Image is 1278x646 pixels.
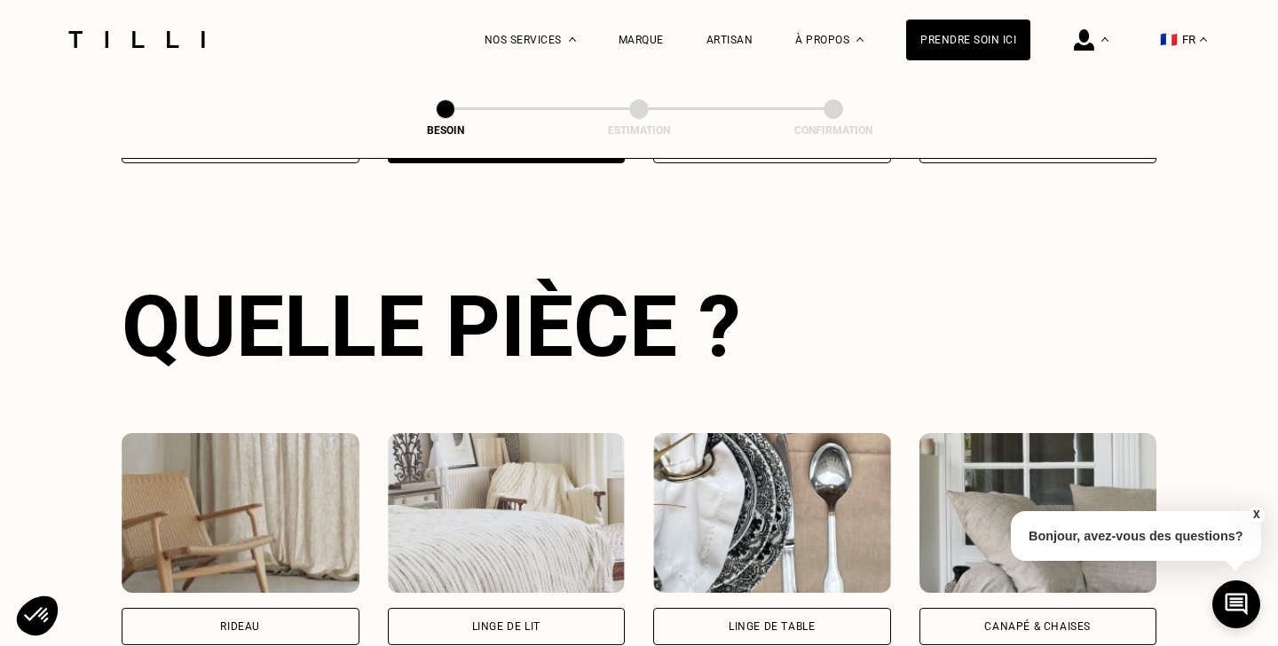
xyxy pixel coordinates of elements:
[1160,31,1178,48] span: 🇫🇷
[984,621,1091,632] div: Canapé & chaises
[1200,37,1207,42] img: menu déroulant
[619,34,664,46] a: Marque
[906,20,1030,60] a: Prendre soin ici
[1074,29,1094,51] img: icône connexion
[1101,37,1108,42] img: Menu déroulant
[472,621,540,632] div: Linge de lit
[220,621,260,632] div: Rideau
[919,433,1157,593] img: Tilli retouche votre Canapé & chaises
[550,124,728,137] div: Estimation
[569,37,576,42] img: Menu déroulant
[729,621,815,632] div: Linge de table
[1247,505,1265,524] button: X
[62,31,211,48] img: Logo du service de couturière Tilli
[653,433,891,593] img: Tilli retouche votre Linge de table
[122,277,1156,376] div: Quelle pièce ?
[745,124,922,137] div: Confirmation
[388,433,626,593] img: Tilli retouche votre Linge de lit
[706,34,753,46] a: Artisan
[856,37,864,42] img: Menu déroulant à propos
[122,433,359,593] img: Tilli retouche votre Rideau
[357,124,534,137] div: Besoin
[1011,511,1261,561] p: Bonjour, avez-vous des questions?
